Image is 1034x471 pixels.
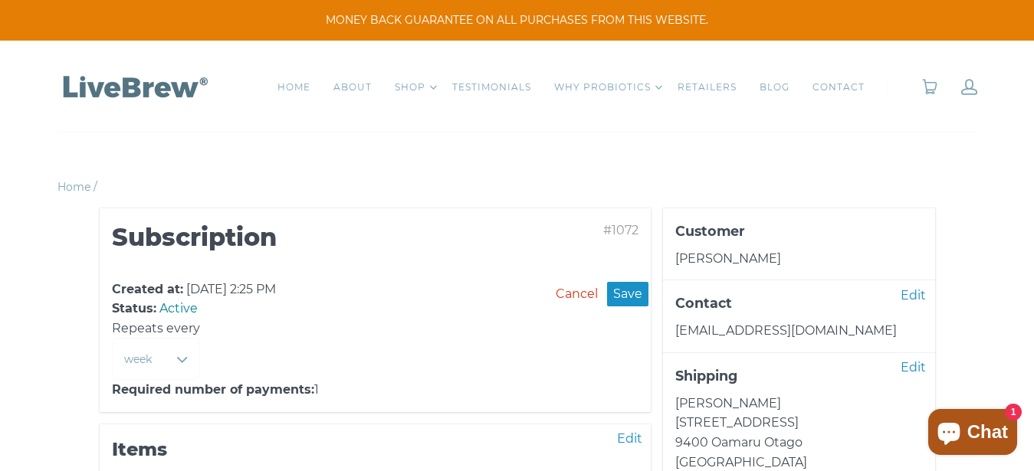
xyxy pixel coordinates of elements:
[611,427,648,451] div: Edit
[57,73,211,100] img: LiveBrew
[675,293,873,314] h3: Contact
[924,409,1022,459] inbox-online-store-chat: Shopify online store chat
[550,282,604,306] div: Cancel
[112,301,156,316] span: Status:
[554,80,651,95] a: WHY PROBIOTICS
[760,80,789,95] a: BLOG
[57,180,90,194] a: Home
[812,80,865,95] a: CONTACT
[675,323,897,338] span: [EMAIL_ADDRESS][DOMAIN_NAME]
[470,221,638,280] div: #1072
[678,80,737,95] a: RETAILERS
[675,251,781,266] span: [PERSON_NAME]
[675,413,923,433] div: [STREET_ADDRESS]
[23,12,1011,28] span: MONEY BACK GUARANTEE ON ALL PURCHASES FROM THIS WEBSITE.
[452,80,531,95] a: TESTIMONIALS
[277,80,310,95] a: HOME
[112,382,314,397] span: Required number of payments:
[675,433,923,453] div: 9400 Oamaru Otago
[94,180,97,194] span: /
[894,355,932,380] div: Edit
[395,80,425,95] a: SHOP
[112,437,639,463] h2: Items
[112,221,458,255] h1: Subscription
[314,382,319,397] span: 1
[112,282,183,296] span: Created at:
[894,283,932,307] div: Edit
[675,365,873,387] h3: Shipping
[333,80,372,95] a: ABOUT
[675,221,873,242] h3: Customer
[112,321,200,335] span: Repeats every
[186,282,276,296] span: [DATE] 2:25 PM
[159,301,198,316] span: Active
[607,282,648,306] div: Save
[675,394,923,414] div: [PERSON_NAME]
